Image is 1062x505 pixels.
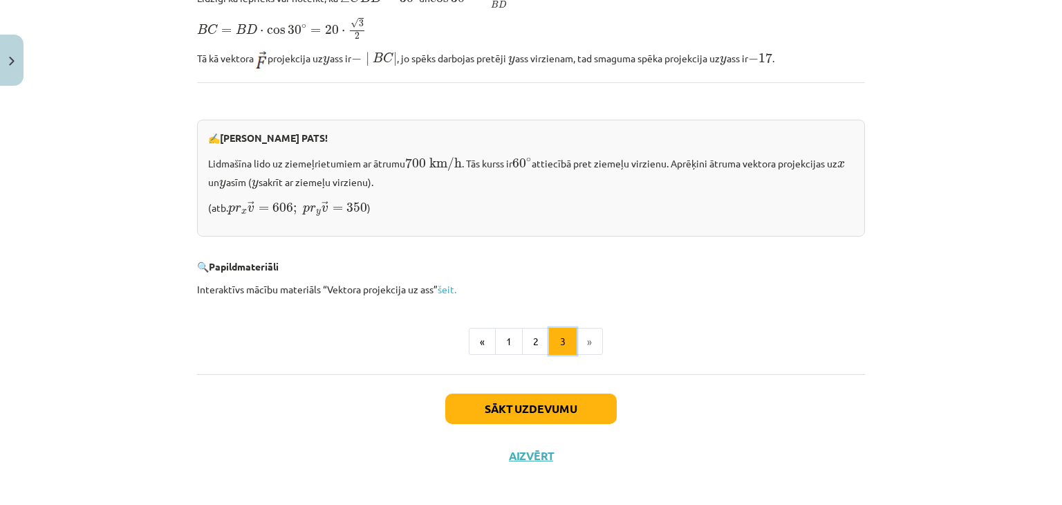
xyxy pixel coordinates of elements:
span: = [259,206,269,212]
p: Interaktīvs mācību materiāls “Vektora projekcija uz ass” [197,282,865,297]
span: km/h [429,157,462,172]
span: → [322,201,328,211]
span: C [383,53,393,63]
span: r [310,205,316,212]
p: (atb. ) [208,198,854,217]
span: 30 [288,25,301,35]
span: 17 [758,53,772,63]
span: − [748,54,758,64]
span: ; [293,205,297,214]
p: Lidmašīna lido uz ziemeļrietumiem ar ātrumu . Tās kurss ir attiecībā pret ziemeļu virzienu. Aprēķ... [208,154,854,190]
span: 606 [272,203,293,212]
span: p [228,205,235,214]
button: 3 [549,328,577,356]
span: 700 [405,158,426,168]
span: = [310,28,321,34]
span: = [221,28,232,34]
span: ∘ [526,158,531,162]
span: − [351,54,362,64]
span: v [248,205,254,212]
span: v [322,205,328,212]
span: ⋅ [260,30,263,34]
p: 🔍 [197,259,865,274]
b: Papildmateriāli [209,260,279,273]
span: y [219,180,226,189]
span: D [499,1,506,8]
button: 2 [522,328,550,356]
button: Aizvērt [505,449,557,463]
span: 350 [346,203,367,212]
span: y [508,56,515,65]
button: « [469,328,496,356]
span: B [491,1,499,8]
span: C [207,24,218,35]
img: icon-close-lesson-0947bae3869378f0d4975bcd49f059093ad1ed9edebbc8119c70593378902aed.svg [9,57,15,66]
span: y [316,210,321,216]
a: šeit. [438,283,456,295]
span: B [373,53,383,62]
span: → [248,201,254,211]
button: Sākt uzdevumu [445,394,617,424]
span: 60 [512,158,526,168]
span: B [197,24,207,34]
span: x [837,161,845,168]
span: 2 [355,33,360,39]
span: ∣ [366,52,369,66]
span: B [236,24,246,34]
span: y [720,56,727,65]
span: D [246,24,257,34]
span: cos [267,28,286,35]
span: x [241,210,247,214]
p: ✍️ [208,131,854,145]
span: ∣ [393,52,397,66]
span: = [333,206,343,212]
span: r [235,205,241,212]
span: y [252,180,259,189]
span: y [323,56,330,65]
p: Tā kā vektora ﻿ projekcija uz ass ir ﻿, jo spēks darbojas pretēji ass virzienam, tad smaguma spēk... [197,48,865,68]
span: √ [351,18,359,28]
span: ∘ [301,24,306,28]
span: ⋅ [342,30,345,34]
span: 3 [359,20,364,27]
button: 1 [495,328,523,356]
span: p [303,205,310,214]
nav: Page navigation example [197,328,865,356]
b: [PERSON_NAME] PATS! [220,131,328,144]
span: 20 [325,25,339,35]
